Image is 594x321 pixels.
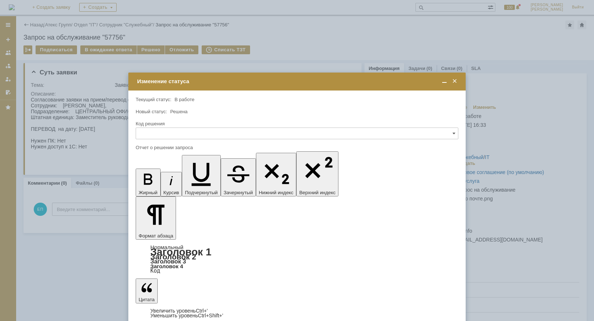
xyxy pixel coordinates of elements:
button: Жирный [136,169,161,196]
span: Свернуть (Ctrl + M) [441,78,448,85]
span: Нижний индекс [259,190,294,195]
a: Нормальный [150,244,183,250]
a: Заголовок 3 [150,258,186,265]
label: Новый статус: [136,109,167,114]
div: Изменение статуса [137,78,458,85]
div: Код решения [136,121,457,126]
span: Решена [170,109,187,114]
span: Верхний индекс [299,190,335,195]
button: Курсив [161,172,182,196]
a: Заголовок 1 [150,246,212,258]
span: Курсив [164,190,179,195]
span: Ctrl+' [196,308,208,314]
a: Decrease [150,313,223,318]
button: Нижний индекс [256,153,297,196]
span: Ctrl+Shift+' [198,313,223,318]
a: Заголовок 4 [150,263,183,269]
button: Зачеркнутый [221,158,256,196]
div: Формат абзаца [136,245,458,273]
label: Текущий статус: [136,97,171,102]
button: Подчеркнутый [182,155,220,196]
span: Подчеркнутый [185,190,217,195]
button: Цитата [136,278,158,303]
a: Заголовок 2 [150,252,196,261]
span: Закрыть [451,78,458,85]
a: Increase [150,308,208,314]
button: Верхний индекс [296,151,338,196]
div: Цитата [136,309,458,318]
span: Формат абзаца [139,233,173,239]
span: Зачеркнутый [224,190,253,195]
span: Цитата [139,297,155,302]
div: Отчет о решении запроса [136,145,457,150]
button: Формат абзаца [136,196,176,240]
a: Код [150,267,160,274]
span: В работе [175,97,194,102]
span: Жирный [139,190,158,195]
